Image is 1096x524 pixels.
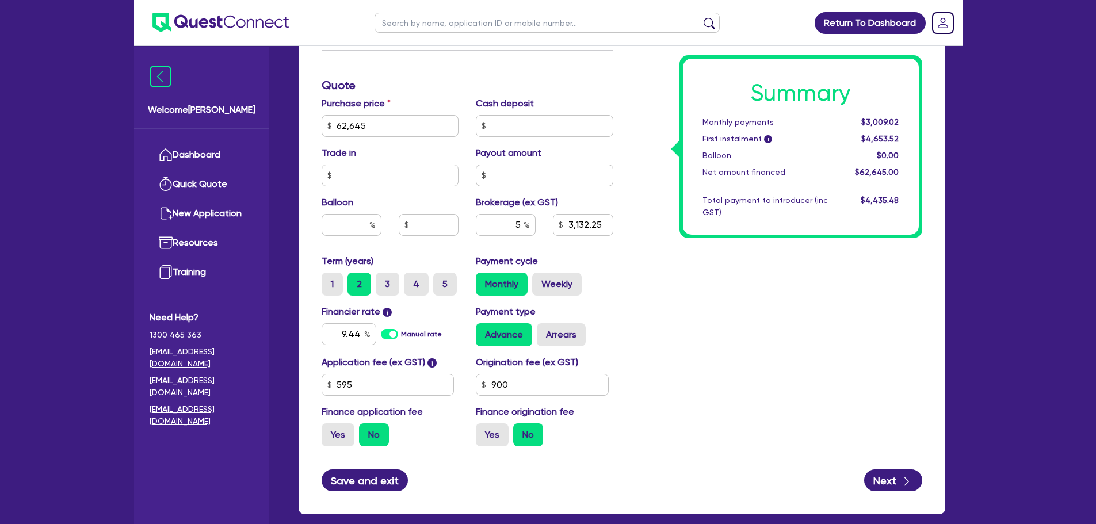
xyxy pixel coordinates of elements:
button: Next [864,469,922,491]
a: Quick Quote [150,170,254,199]
a: [EMAIL_ADDRESS][DOMAIN_NAME] [150,346,254,370]
span: $0.00 [877,151,899,160]
label: Term (years) [322,254,373,268]
label: No [359,423,389,446]
img: resources [159,236,173,250]
a: [EMAIL_ADDRESS][DOMAIN_NAME] [150,403,254,427]
img: quest-connect-logo-blue [152,13,289,32]
a: Dashboard [150,140,254,170]
span: $3,009.02 [861,117,899,127]
span: i [383,308,392,317]
div: Balloon [694,150,837,162]
label: Payment type [476,305,536,319]
label: Trade in [322,146,356,160]
h3: Quote [322,78,613,92]
a: Dropdown toggle [928,8,958,38]
label: Cash deposit [476,97,534,110]
label: Balloon [322,196,353,209]
label: Yes [322,423,354,446]
div: Monthly payments [694,116,837,128]
label: No [513,423,543,446]
a: [EMAIL_ADDRESS][DOMAIN_NAME] [150,374,254,399]
label: Weekly [532,273,582,296]
label: Monthly [476,273,528,296]
div: First instalment [694,133,837,145]
img: icon-menu-close [150,66,171,87]
label: 4 [404,273,429,296]
div: Net amount financed [694,166,837,178]
span: i [764,136,772,144]
img: new-application [159,206,173,220]
input: Search by name, application ID or mobile number... [375,13,720,33]
span: Need Help? [150,311,254,324]
span: 1300 465 363 [150,329,254,341]
span: $4,435.48 [861,196,899,205]
div: Total payment to introducer (inc GST) [694,194,837,219]
label: 5 [433,273,457,296]
label: Advance [476,323,532,346]
label: Brokerage (ex GST) [476,196,558,209]
h1: Summary [702,79,899,107]
label: 2 [347,273,371,296]
label: 3 [376,273,399,296]
label: Finance origination fee [476,405,574,419]
label: Arrears [537,323,586,346]
label: Manual rate [401,329,442,339]
span: i [427,358,437,368]
label: Yes [476,423,509,446]
label: Payout amount [476,146,541,160]
img: quick-quote [159,177,173,191]
label: Financier rate [322,305,392,319]
a: Training [150,258,254,287]
a: Return To Dashboard [815,12,926,34]
label: Purchase price [322,97,391,110]
label: 1 [322,273,343,296]
a: New Application [150,199,254,228]
a: Resources [150,228,254,258]
label: Origination fee (ex GST) [476,355,578,369]
label: Application fee (ex GST) [322,355,425,369]
img: training [159,265,173,279]
label: Payment cycle [476,254,538,268]
span: Welcome [PERSON_NAME] [148,103,255,117]
button: Save and exit [322,469,408,491]
span: $4,653.52 [861,134,899,143]
label: Finance application fee [322,405,423,419]
span: $62,645.00 [855,167,899,177]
